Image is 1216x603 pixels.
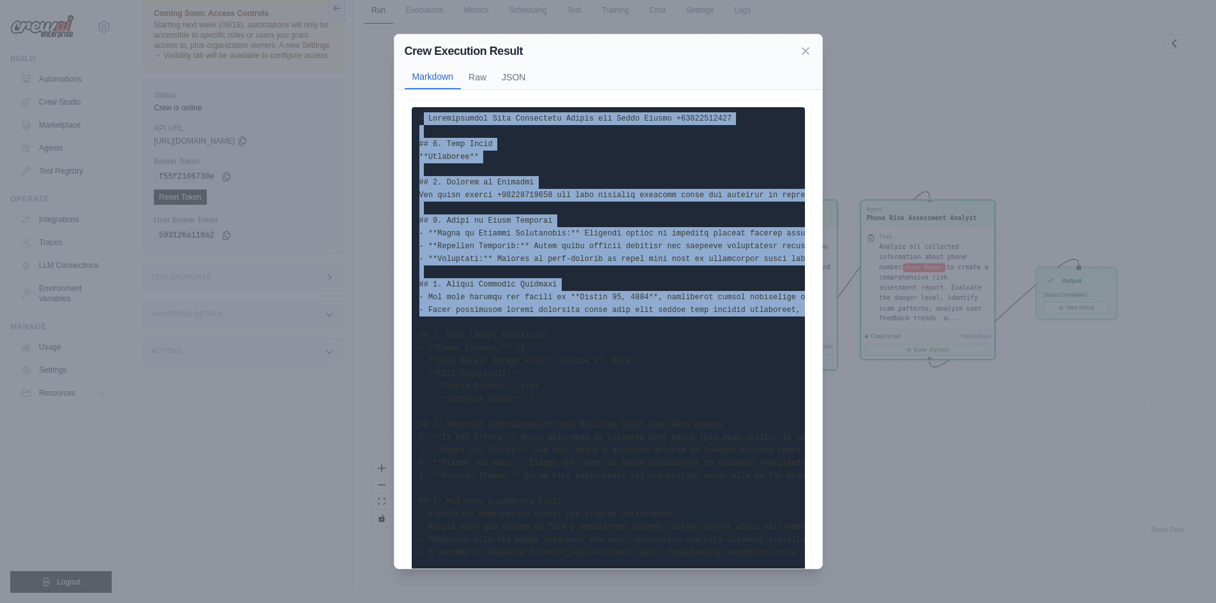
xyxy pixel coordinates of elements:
button: Raw [461,65,494,89]
button: Markdown [405,65,462,89]
button: JSON [494,65,533,89]
iframe: Chat Widget [1152,542,1216,603]
h2: Crew Execution Result [405,42,523,60]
